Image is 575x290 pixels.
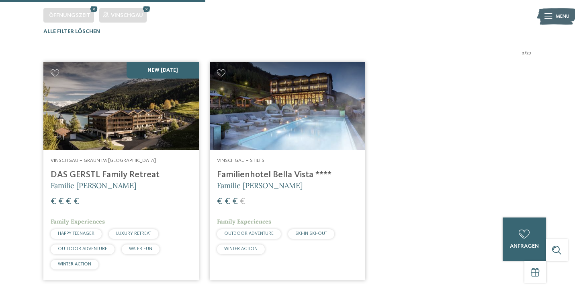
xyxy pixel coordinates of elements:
[510,243,539,249] span: anfragen
[51,218,105,225] span: Family Experiences
[522,50,524,57] span: 2
[116,231,151,236] span: LUXURY RETREAT
[43,62,199,280] a: Familienhotels gesucht? Hier findet ihr die besten! NEW [DATE] Vinschgau – Graun im [GEOGRAPHIC_D...
[51,158,156,163] span: Vinschgau – Graun im [GEOGRAPHIC_DATA]
[503,217,546,261] a: anfragen
[217,170,358,180] h4: Familienhotel Bella Vista ****
[232,197,238,207] span: €
[225,197,230,207] span: €
[49,12,90,18] span: Öffnungszeit
[217,218,271,225] span: Family Experiences
[66,197,72,207] span: €
[210,62,365,280] a: Familienhotels gesucht? Hier findet ihr die besten! Vinschgau – Stilfs Familienhotel Bella Vista ...
[295,231,327,236] span: SKI-IN SKI-OUT
[51,197,56,207] span: €
[210,62,365,150] img: Familienhotels gesucht? Hier findet ihr die besten!
[526,50,532,57] span: 27
[217,197,223,207] span: €
[58,262,91,267] span: WINTER ACTION
[224,246,258,251] span: WINTER ACTION
[58,197,64,207] span: €
[524,50,526,57] span: /
[217,158,264,163] span: Vinschgau – Stilfs
[74,197,79,207] span: €
[129,246,152,251] span: WATER FUN
[51,181,136,190] span: Familie [PERSON_NAME]
[43,62,199,150] img: Familienhotels gesucht? Hier findet ihr die besten!
[224,231,274,236] span: OUTDOOR ADVENTURE
[58,246,107,251] span: OUTDOOR ADVENTURE
[58,231,94,236] span: HAPPY TEENAGER
[51,170,192,180] h4: DAS GERSTL Family Retreat
[43,29,100,34] span: Alle Filter löschen
[217,181,303,190] span: Familie [PERSON_NAME]
[240,197,246,207] span: €
[111,12,143,18] span: Vinschgau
